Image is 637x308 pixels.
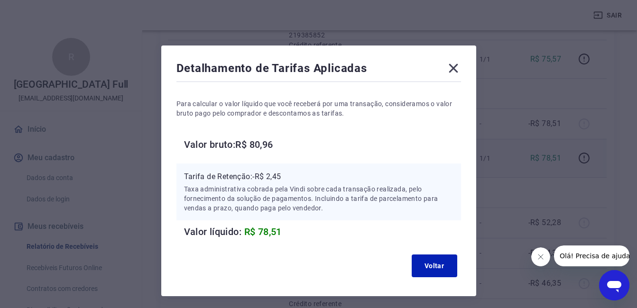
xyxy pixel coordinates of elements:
[554,245,629,266] iframe: Mensagem da empresa
[412,254,457,277] button: Voltar
[531,247,550,266] iframe: Fechar mensagem
[176,61,461,80] div: Detalhamento de Tarifas Aplicadas
[6,7,80,14] span: Olá! Precisa de ajuda?
[184,184,453,213] p: Taxa administrativa cobrada pela Vindi sobre cada transação realizada, pelo fornecimento da soluç...
[176,99,461,118] p: Para calcular o valor líquido que você receberá por uma transação, consideramos o valor bruto pag...
[184,137,461,152] h6: Valor bruto: R$ 80,96
[244,226,282,237] span: R$ 78,51
[184,224,461,239] h6: Valor líquido:
[184,171,453,182] p: Tarifa de Retenção: -R$ 2,45
[599,270,629,300] iframe: Botão para abrir a janela de mensagens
